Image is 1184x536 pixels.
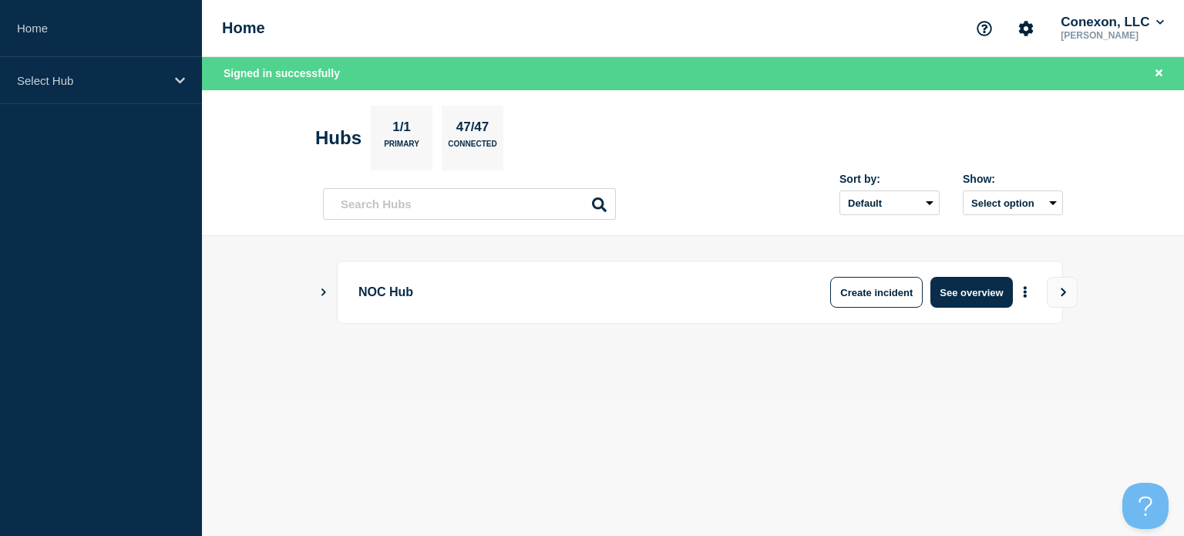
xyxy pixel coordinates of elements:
h1: Home [222,19,265,37]
div: Show: [963,173,1063,185]
button: Conexon, LLC [1058,15,1167,30]
div: Sort by: [839,173,940,185]
button: See overview [930,277,1012,308]
iframe: Help Scout Beacon - Open [1122,483,1169,529]
button: Select option [963,190,1063,215]
button: Support [968,12,1001,45]
p: Select Hub [17,74,165,87]
button: Account settings [1010,12,1042,45]
p: 1/1 [387,120,417,140]
button: Show Connected Hubs [320,287,328,298]
h2: Hubs [315,127,362,149]
p: NOC Hub [358,277,785,308]
span: Signed in successfully [224,67,340,79]
input: Search Hubs [323,188,616,220]
p: [PERSON_NAME] [1058,30,1167,41]
button: More actions [1015,278,1035,307]
button: View [1047,277,1078,308]
p: Connected [448,140,496,156]
select: Sort by [839,190,940,215]
button: Create incident [830,277,923,308]
p: 47/47 [450,120,495,140]
button: Close banner [1149,65,1169,83]
p: Primary [384,140,419,156]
